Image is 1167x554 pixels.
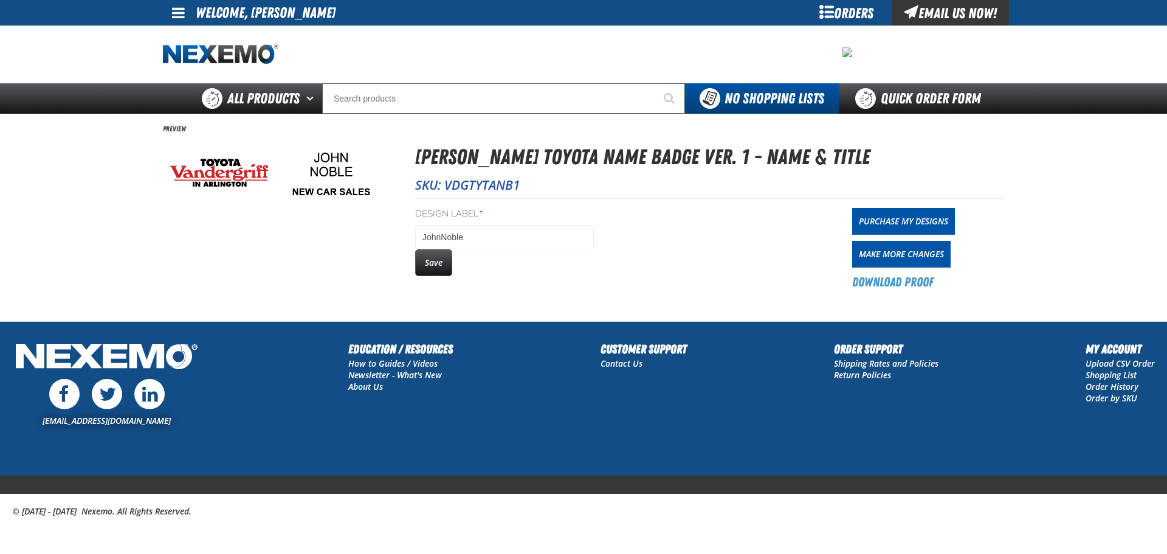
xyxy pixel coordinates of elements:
[852,274,934,291] a: Download Proof
[43,415,171,426] a: [EMAIL_ADDRESS][DOMAIN_NAME]
[655,83,685,114] button: Start Searching
[302,83,322,114] button: Open All Products pages
[348,369,442,381] a: Newsletter - What's New
[685,83,839,114] button: You do not have available Shopping Lists. Open to Create a New List
[415,225,594,249] input: Design Label
[839,83,1003,114] a: Quick Order Form
[1086,392,1137,404] a: Order by SKU
[163,141,394,204] img: VDGTytaNB1-VDGTytaNB12.75x0.75-1755037499-689bbf3bc2d0a821307320.jpg
[834,358,938,369] a: Shipping Rates and Policies
[601,358,642,369] a: Contact Us
[842,47,852,57] img: 2478c7e4e0811ca5ea97a8c95d68d55a.jpeg
[415,249,452,276] button: Save
[1086,369,1137,381] a: Shopping List
[834,340,938,358] h2: Order Support
[834,369,891,381] a: Return Policies
[163,44,278,65] a: Home
[415,176,520,193] span: SKU: VDGTYTANB1
[1086,358,1155,369] a: Upload CSV Order
[852,241,951,268] a: Make More Changes
[1086,381,1138,392] a: Order History
[1086,340,1155,358] h2: My Account
[415,209,594,220] label: Design Label
[852,208,955,235] a: Purchase My Designs
[601,340,687,358] h2: Customer Support
[348,340,453,358] h2: Education / Resources
[322,83,685,114] input: Search
[163,44,278,65] img: Nexemo logo
[415,141,1004,173] h1: [PERSON_NAME] Toyota Name Badge Ver. 1 - Name & Title
[348,358,438,369] a: How to Guides / Videos
[348,381,383,392] a: About Us
[725,90,824,107] span: No Shopping Lists
[227,88,300,109] span: All Products
[12,340,201,376] img: Nexemo Logo
[163,124,186,134] span: Preview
